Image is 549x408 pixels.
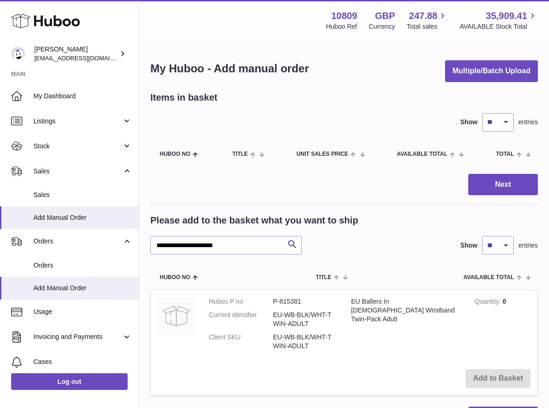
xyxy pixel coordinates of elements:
span: Invoicing and Payments [33,332,122,341]
span: Huboo no [160,151,190,157]
span: Sales [33,191,132,199]
a: Log out [11,373,128,390]
a: 35,909.41 AVAILABLE Stock Total [459,10,538,31]
span: Title [316,274,331,280]
dt: Client SKU [209,333,273,351]
img: EU Ballers In God Wristband Twin-Pack Adult [158,297,195,334]
span: AVAILABLE Total [397,151,447,157]
span: Usage [33,307,132,316]
dt: Current identifier [209,311,273,328]
dd: EU-WB-BLK/WHT-TWIN-ADULT [273,311,337,328]
dd: P-815381 [273,297,337,306]
td: EU Ballers In [DEMOGRAPHIC_DATA] Wristband Twin-Pack Adult [344,290,468,362]
label: Show [460,241,478,250]
span: Sales [33,167,122,176]
a: 247.88 Total sales [407,10,448,31]
img: shop@ballersingod.com [11,47,25,61]
label: Show [460,118,478,127]
strong: GBP [375,10,395,22]
span: Listings [33,117,122,126]
span: Cases [33,357,132,366]
span: AVAILABLE Stock Total [459,22,538,31]
span: My Dashboard [33,92,132,101]
dt: Huboo P no [209,297,273,306]
span: Orders [33,237,122,246]
div: Huboo Ref [326,22,357,31]
button: Multiple/Batch Upload [445,60,538,82]
span: Total [496,151,514,157]
button: Next [468,174,538,196]
span: Add Manual Order [33,284,132,293]
h2: Items in basket [150,91,218,104]
td: 0 [468,290,537,362]
span: Unit Sales Price [297,151,348,157]
strong: Quantity [475,298,503,307]
span: 35,909.41 [486,10,527,22]
span: Stock [33,142,122,151]
span: 247.88 [409,10,437,22]
span: entries [518,118,538,127]
strong: 10809 [331,10,357,22]
div: [PERSON_NAME] [34,45,118,63]
div: Currency [369,22,395,31]
span: Add Manual Order [33,213,132,222]
dd: EU-WB-BLK/WHT-TWIN-ADULT [273,333,337,351]
span: entries [518,241,538,250]
span: Orders [33,261,132,270]
span: Title [233,151,248,157]
span: Huboo no [160,274,190,280]
h2: Please add to the basket what you want to ship [150,214,358,227]
span: Total sales [407,22,448,31]
span: [EMAIL_ADDRESS][DOMAIN_NAME] [34,54,136,62]
h1: My Huboo - Add manual order [150,61,309,76]
span: AVAILABLE Total [464,274,514,280]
